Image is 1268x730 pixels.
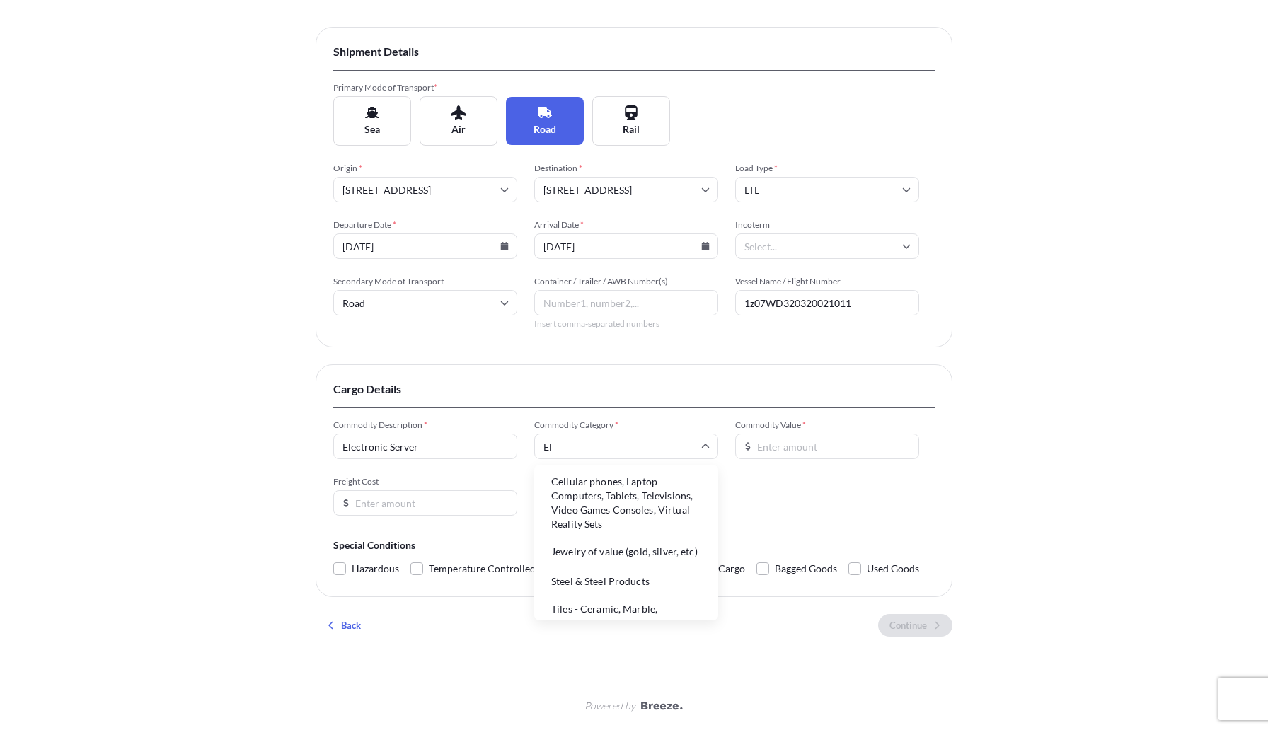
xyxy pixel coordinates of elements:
span: Commodity Value [735,419,919,431]
span: Insert comma-separated numbers [534,318,718,330]
li: Cellular phones, Laptop Computers, Tablets, Televisions, Video Games Consoles, Virtual Reality Sets [540,470,713,535]
input: Origin address [333,177,517,202]
p: Continue [889,618,927,632]
input: Select... [735,233,919,259]
input: Select... [735,177,919,202]
span: Special Conditions [333,538,935,552]
span: Air [451,122,466,137]
input: MM/DD/YYYY [333,233,517,259]
input: Number1, number2,... [534,290,718,315]
span: Powered by [584,699,635,713]
button: Back [316,614,372,637]
span: Vessel Name / Flight Number [735,276,919,287]
input: Destination address [534,177,718,202]
input: Select if applicable... [333,290,517,315]
span: Temperature Controlled [429,558,536,579]
button: Continue [878,614,952,637]
li: Steel & Steel Products [540,568,713,595]
input: Select a commodity type [534,434,718,459]
span: Cargo Details [333,382,935,396]
li: Jewelry of value (gold, silver, etc) [540,538,713,565]
span: Commodity Category [534,419,718,431]
button: Rail [592,96,670,146]
span: Bulk Cargo [696,558,745,579]
span: Rail [623,122,640,137]
button: Sea [333,96,411,146]
p: Back [341,618,361,632]
span: Load Type [735,163,919,174]
span: Destination [534,163,718,174]
input: Describe the commodity [333,434,517,459]
span: Shipment Details [333,45,935,59]
span: Bagged Goods [775,558,837,579]
span: Arrival Date [534,219,718,231]
span: Departure Date [333,219,517,231]
input: Enter name [735,290,919,315]
input: Enter amount [735,434,919,459]
span: Used Goods [867,558,919,579]
button: Air [420,96,497,146]
span: Road [534,122,556,137]
span: Container / Trailer / AWB Number(s) [534,276,718,287]
span: Commodity Description [333,419,517,431]
input: MM/DD/YYYY [534,233,718,259]
span: Incoterm [735,219,919,231]
button: Road [506,97,584,145]
span: Secondary Mode of Transport [333,276,517,287]
span: Sea [364,122,380,137]
span: Freight Cost [333,476,517,487]
li: Tiles - Ceramic, Marble, Porcelain and Granite [540,598,713,635]
span: Hazardous [352,558,399,579]
span: Primary Mode of Transport [333,82,517,93]
span: Origin [333,163,517,174]
input: Enter amount [333,490,517,516]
